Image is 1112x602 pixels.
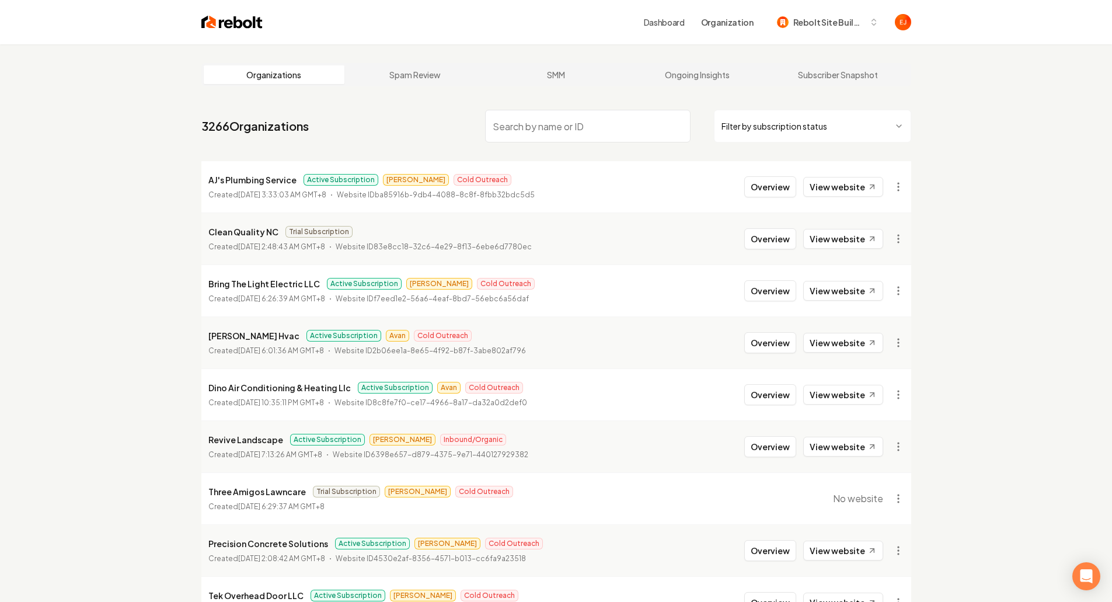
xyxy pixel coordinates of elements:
[414,330,472,342] span: Cold Outreach
[208,485,306,499] p: Three Amigos Lawncare
[895,14,911,30] button: Open user button
[204,65,345,84] a: Organizations
[744,384,796,405] button: Overview
[385,486,451,497] span: [PERSON_NAME]
[238,502,325,511] time: [DATE] 6:29:37 AM GMT+8
[461,590,518,601] span: Cold Outreach
[803,229,883,249] a: View website
[440,434,506,446] span: Inbound/Organic
[311,590,385,601] span: Active Subscription
[803,541,883,561] a: View website
[208,553,325,565] p: Created
[437,382,461,394] span: Avan
[238,346,324,355] time: [DATE] 6:01:36 AM GMT+8
[803,177,883,197] a: View website
[744,176,796,197] button: Overview
[455,486,513,497] span: Cold Outreach
[454,174,511,186] span: Cold Outreach
[744,540,796,561] button: Overview
[833,492,883,506] span: No website
[744,280,796,301] button: Overview
[208,329,299,343] p: [PERSON_NAME] Hvac
[306,330,381,342] span: Active Subscription
[208,277,320,291] p: Bring The Light Electric LLC
[238,398,324,407] time: [DATE] 10:35:11 PM GMT+8
[485,110,691,142] input: Search by name or ID
[208,537,328,551] p: Precision Concrete Solutions
[313,486,380,497] span: Trial Subscription
[626,65,768,84] a: Ongoing Insights
[768,65,909,84] a: Subscriber Snapshot
[465,382,523,394] span: Cold Outreach
[290,434,365,446] span: Active Subscription
[336,553,526,565] p: Website ID 4530e2af-8356-4571-b013-cc6fa9a23518
[334,397,527,409] p: Website ID 8c8fe7f0-ce17-4966-8a17-da32a0d2def0
[744,332,796,353] button: Overview
[337,189,535,201] p: Website ID ba85916b-9db4-4088-8c8f-8fbb32bdc5d5
[238,450,322,459] time: [DATE] 7:13:26 AM GMT+8
[238,294,325,303] time: [DATE] 6:26:39 AM GMT+8
[390,590,456,601] span: [PERSON_NAME]
[201,14,263,30] img: Rebolt Logo
[414,538,480,549] span: [PERSON_NAME]
[777,16,789,28] img: Rebolt Site Builder
[336,241,532,253] p: Website ID 83e8cc18-32c6-4e29-8f13-6ebe6d7780ec
[238,190,326,199] time: [DATE] 3:33:03 AM GMT+8
[335,538,410,549] span: Active Subscription
[238,554,325,563] time: [DATE] 2:08:42 AM GMT+8
[208,397,324,409] p: Created
[793,16,864,29] span: Rebolt Site Builder
[208,345,324,357] p: Created
[358,382,433,394] span: Active Subscription
[383,174,449,186] span: [PERSON_NAME]
[333,449,528,461] p: Website ID 6398e657-d879-4375-9e71-440127929382
[208,173,297,187] p: AJ's Plumbing Service
[644,16,685,28] a: Dashboard
[803,385,883,405] a: View website
[208,293,325,305] p: Created
[285,226,353,238] span: Trial Subscription
[327,278,402,290] span: Active Subscription
[744,228,796,249] button: Overview
[238,242,325,251] time: [DATE] 2:48:43 AM GMT+8
[201,118,309,134] a: 3266Organizations
[369,434,435,446] span: [PERSON_NAME]
[895,14,911,30] img: Eduard Joers
[744,436,796,457] button: Overview
[208,241,325,253] p: Created
[803,333,883,353] a: View website
[694,12,761,33] button: Organization
[208,225,278,239] p: Clean Quality NC
[1072,562,1100,590] div: Open Intercom Messenger
[208,433,283,447] p: Revive Landscape
[803,281,883,301] a: View website
[803,437,883,457] a: View website
[208,381,351,395] p: Dino Air Conditioning & Heating Llc
[208,501,325,513] p: Created
[208,189,326,201] p: Created
[485,538,543,549] span: Cold Outreach
[477,278,535,290] span: Cold Outreach
[336,293,529,305] p: Website ID f7eed1e2-56a6-4eaf-8bd7-56ebc6a56daf
[486,65,627,84] a: SMM
[406,278,472,290] span: [PERSON_NAME]
[304,174,378,186] span: Active Subscription
[344,65,486,84] a: Spam Review
[208,449,322,461] p: Created
[386,330,409,342] span: Avan
[334,345,526,357] p: Website ID 2b06ee1a-8e65-4f92-b87f-3abe802af796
